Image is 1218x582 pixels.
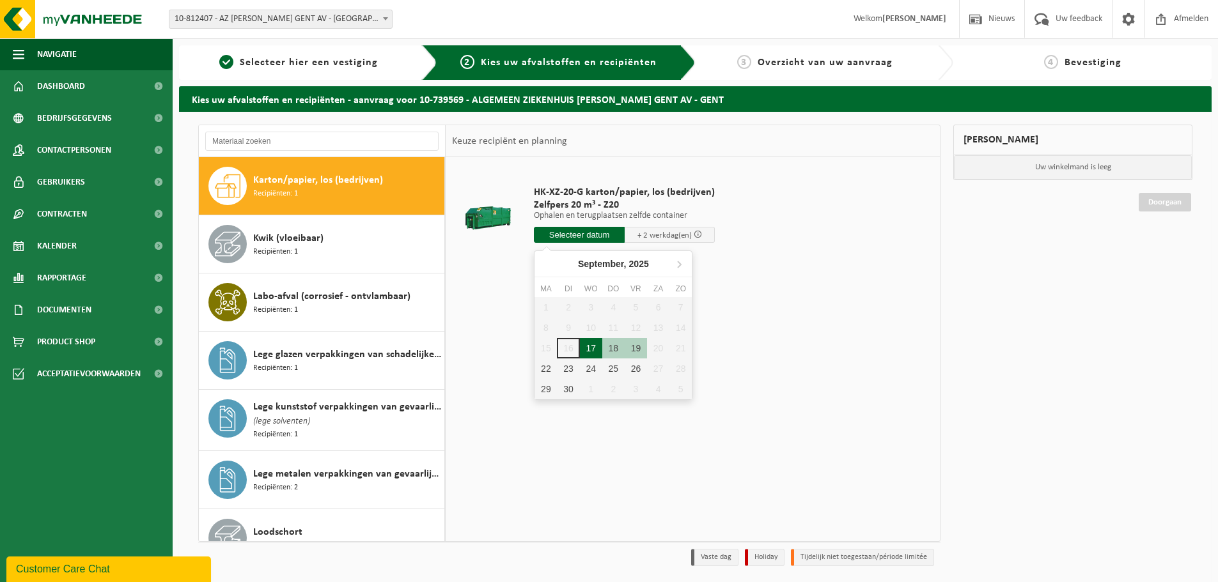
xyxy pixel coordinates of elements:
span: Acceptatievoorwaarden [37,358,141,390]
span: Lege glazen verpakkingen van schadelijke stoffen [253,347,441,362]
div: 24 [580,358,602,379]
strong: [PERSON_NAME] [882,14,946,24]
span: Kies uw afvalstoffen en recipiënten [481,57,657,68]
span: Recipiënten: 1 [253,362,298,374]
span: Contactpersonen [37,134,111,166]
div: 23 [557,358,579,379]
span: Contracten [37,198,87,230]
span: Recipiënten: 1 [253,429,298,441]
span: Zelfpers 20 m³ - Z20 [534,199,715,211]
div: 17 [580,338,602,358]
div: di [557,282,579,295]
span: (lege solventen) [253,415,310,429]
span: Recipiënten: 1 [253,188,298,200]
span: Recipiënten: 1 [253,246,298,258]
div: 29 [535,379,557,399]
span: 3 [737,55,751,69]
div: vr [625,282,647,295]
span: Bedrijfsgegevens [37,102,112,134]
button: Lege metalen verpakkingen van gevaarlijke stoffen Recipiënten: 2 [199,451,445,509]
div: wo [580,282,602,295]
span: Recipiënten: 1 [253,540,298,552]
button: Karton/papier, los (bedrijven) Recipiënten: 1 [199,157,445,215]
span: Loodschort [253,525,302,540]
span: Bevestiging [1065,57,1121,68]
button: Loodschort Recipiënten: 1 [199,509,445,567]
input: Materiaal zoeken [205,132,439,151]
div: do [602,282,625,295]
p: Ophalen en terugplaatsen zelfde container [534,211,715,220]
a: Doorgaan [1139,193,1191,211]
span: Kalender [37,230,77,262]
div: 25 [602,358,625,379]
input: Selecteer datum [534,227,625,243]
span: Gebruikers [37,166,85,198]
span: Kwik (vloeibaar) [253,231,324,246]
span: Lege kunststof verpakkingen van gevaarlijke stoffen [253,399,441,415]
span: 10-812407 - AZ JAN PALFIJN GENT AV - GENT [169,10,392,28]
div: 30 [557,379,579,399]
span: Rapportage [37,262,86,294]
div: 22 [535,358,557,379]
span: Overzicht van uw aanvraag [758,57,893,68]
div: 18 [602,338,625,358]
span: Navigatie [37,38,77,70]
span: HK-XZ-20-G karton/papier, los (bedrijven) [534,186,715,199]
button: Lege kunststof verpakkingen van gevaarlijke stoffen (lege solventen) Recipiënten: 1 [199,390,445,451]
span: Karton/papier, los (bedrijven) [253,172,383,188]
span: Selecteer hier een vestiging [240,57,378,68]
span: Lege metalen verpakkingen van gevaarlijke stoffen [253,466,441,482]
span: Labo-afval (corrosief - ontvlambaar) [253,289,410,304]
span: 10-812407 - AZ JAN PALFIJN GENT AV - GENT [169,10,393,29]
div: za [647,282,669,295]
li: Tijdelijk niet toegestaan/période limitée [791,549,934,566]
li: Vaste dag [691,549,738,566]
span: Recipiënten: 2 [253,482,298,494]
span: Recipiënten: 1 [253,304,298,316]
div: zo [669,282,692,295]
div: September, [573,254,654,274]
div: 26 [625,358,647,379]
div: 19 [625,338,647,358]
div: 1 [580,379,602,399]
a: 1Selecteer hier een vestiging [185,55,412,70]
div: Keuze recipiënt en planning [446,125,574,157]
span: Documenten [37,294,91,326]
div: 3 [625,379,647,399]
i: 2025 [629,259,649,268]
iframe: chat widget [6,554,214,582]
p: Uw winkelmand is leeg [954,155,1192,180]
span: 4 [1044,55,1058,69]
span: Product Shop [37,326,95,358]
li: Holiday [745,549,785,566]
div: 2 [602,379,625,399]
span: 2 [460,55,474,69]
div: [PERSON_NAME] [953,125,1192,155]
span: 1 [219,55,233,69]
button: Kwik (vloeibaar) Recipiënten: 1 [199,215,445,273]
div: ma [535,282,557,295]
h2: Kies uw afvalstoffen en recipiënten - aanvraag voor 10-739569 - ALGEMEEN ZIEKENHUIS [PERSON_NAME]... [179,86,1212,111]
button: Labo-afval (corrosief - ontvlambaar) Recipiënten: 1 [199,273,445,332]
span: + 2 werkdag(en) [637,231,692,240]
span: Dashboard [37,70,85,102]
button: Lege glazen verpakkingen van schadelijke stoffen Recipiënten: 1 [199,332,445,390]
